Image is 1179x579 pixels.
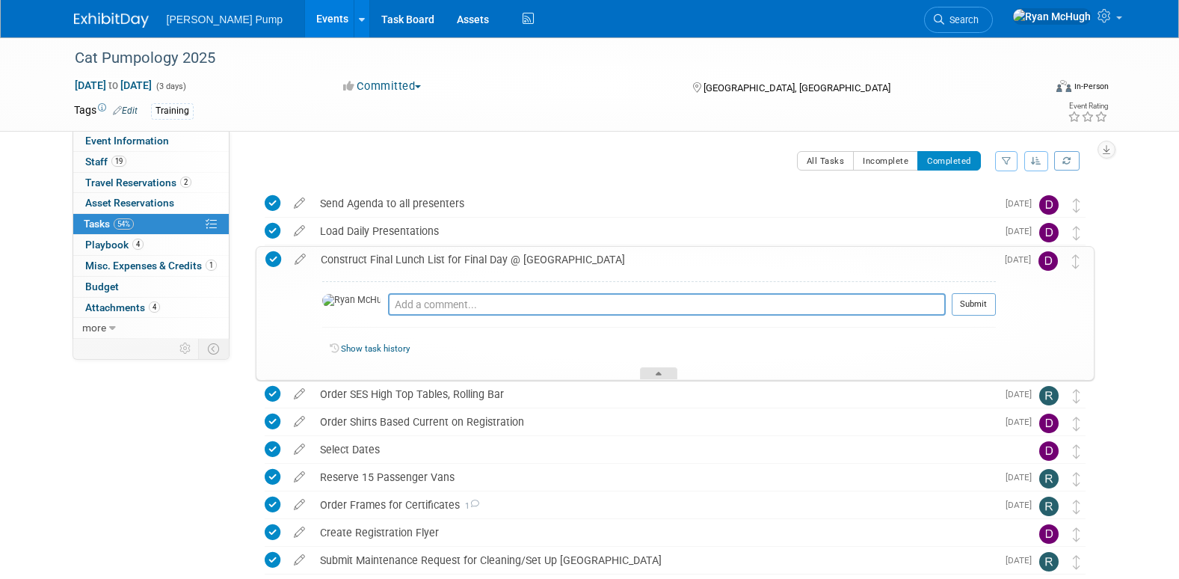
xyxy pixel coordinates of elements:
a: Staff19 [73,152,229,172]
a: edit [286,415,313,429]
div: Training [151,103,194,119]
i: Move task [1072,254,1080,269]
span: Asset Reservations [85,197,174,209]
i: Move task [1073,444,1080,459]
span: (3 days) [155,82,186,91]
div: Send Agenda to all presenters [313,191,997,216]
div: Event Format [955,78,1109,100]
td: Tags [74,102,138,120]
td: Personalize Event Tab Strip [173,339,199,358]
div: Create Registration Flyer [313,520,1009,545]
span: [PERSON_NAME] Pump [167,13,283,25]
a: Edit [113,105,138,116]
span: 1 [206,260,217,271]
div: Cat Pumpology 2025 [70,45,1021,72]
span: [GEOGRAPHIC_DATA], [GEOGRAPHIC_DATA] [704,82,890,94]
span: [DATE] [1006,417,1039,427]
button: All Tasks [797,151,855,171]
div: In-Person [1074,81,1109,92]
a: Tasks54% [73,214,229,234]
img: Del Ritz [1039,441,1059,461]
div: Select Dates [313,437,1009,462]
div: Construct Final Lunch List for Final Day @ [GEOGRAPHIC_DATA] [313,247,996,272]
i: Move task [1073,555,1080,569]
i: Move task [1073,472,1080,486]
a: Event Information [73,131,229,151]
img: Ryan McHugh [322,294,381,307]
div: Order Frames for Certificates [313,492,997,518]
span: Search [944,14,979,25]
span: [DATE] [1006,226,1039,236]
img: Robert Lega [1039,469,1059,488]
span: Event Information [85,135,169,147]
img: Del Ritz [1039,524,1059,544]
img: Format-Inperson.png [1056,80,1071,92]
span: 4 [149,301,160,313]
span: to [106,79,120,91]
div: Submit Maintenance Request for Cleaning/Set Up [GEOGRAPHIC_DATA] [313,548,997,573]
span: Tasks [84,218,134,230]
span: [DATE] [1006,389,1039,399]
span: [DATE] [1006,555,1039,566]
i: Move task [1073,417,1080,431]
button: Completed [917,151,981,171]
div: Load Daily Presentations [313,218,997,244]
span: [DATE] [1006,198,1039,209]
a: Show task history [341,343,410,354]
div: Event Rating [1068,102,1108,110]
span: 19 [111,156,126,167]
img: Robert Lega [1039,386,1059,405]
a: edit [287,253,313,266]
img: Robert Lega [1039,552,1059,572]
span: [DATE] [1006,472,1039,482]
span: 1 [460,501,479,511]
a: edit [286,554,313,567]
a: Attachments4 [73,298,229,318]
span: Misc. Expenses & Credits [85,260,217,272]
img: Ryan McHugh [1012,8,1092,25]
span: Staff [85,156,126,168]
img: Del Ritz [1038,251,1058,271]
div: Reserve 15 Passenger Vans [313,465,997,490]
i: Move task [1073,527,1080,542]
img: Del Ritz [1039,414,1059,433]
a: Misc. Expenses & Credits1 [73,256,229,276]
i: Move task [1073,198,1080,212]
a: more [73,318,229,338]
span: [DATE] [1006,500,1039,510]
a: Budget [73,277,229,297]
a: Asset Reservations [73,193,229,213]
a: edit [286,498,313,512]
button: Submit [952,293,996,316]
span: [DATE] [1005,254,1038,265]
span: Budget [85,281,119,292]
a: edit [286,471,313,484]
i: Move task [1073,500,1080,514]
a: edit [286,443,313,456]
a: Refresh [1054,151,1080,171]
span: [DATE] [DATE] [74,79,153,92]
span: 54% [114,218,134,230]
i: Move task [1073,389,1080,403]
button: Committed [338,79,427,94]
img: Robert Lega [1039,497,1059,516]
span: 4 [132,239,144,250]
a: edit [286,526,313,539]
span: Travel Reservations [85,177,191,189]
span: 2 [180,177,191,188]
i: Move task [1073,226,1080,240]
span: Playbook [85,239,144,251]
div: Order SES High Top Tables, Rolling Bar [313,382,997,407]
a: Search [924,7,993,33]
span: more [82,322,106,334]
span: Attachments [85,301,160,313]
img: Del Ritz [1039,223,1059,242]
a: edit [286,224,313,238]
a: Travel Reservations2 [73,173,229,193]
button: Incomplete [853,151,918,171]
img: Del Ritz [1039,195,1059,215]
td: Toggle Event Tabs [198,339,229,358]
div: Order Shirts Based Current on Registration [313,409,997,435]
a: edit [286,387,313,401]
a: edit [286,197,313,210]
